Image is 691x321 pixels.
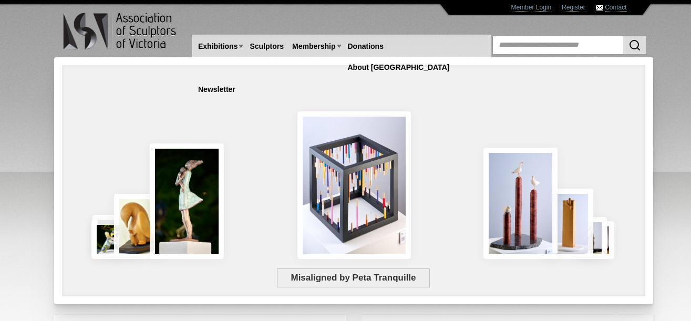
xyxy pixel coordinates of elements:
[605,4,626,12] a: Contact
[562,4,585,12] a: Register
[150,143,224,259] img: Connection
[63,11,178,52] img: logo.png
[194,80,240,99] a: Newsletter
[277,268,430,287] span: Misaligned by Peta Tranquille
[483,148,558,259] img: Rising Tides
[628,39,641,51] img: Search
[288,37,339,56] a: Membership
[297,111,411,259] img: Misaligned
[344,58,454,77] a: About [GEOGRAPHIC_DATA]
[511,4,551,12] a: Member Login
[344,37,388,56] a: Donations
[545,189,593,259] img: Little Frog. Big Climb
[194,37,242,56] a: Exhibitions
[596,5,603,11] img: Contact ASV
[245,37,288,56] a: Sculptors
